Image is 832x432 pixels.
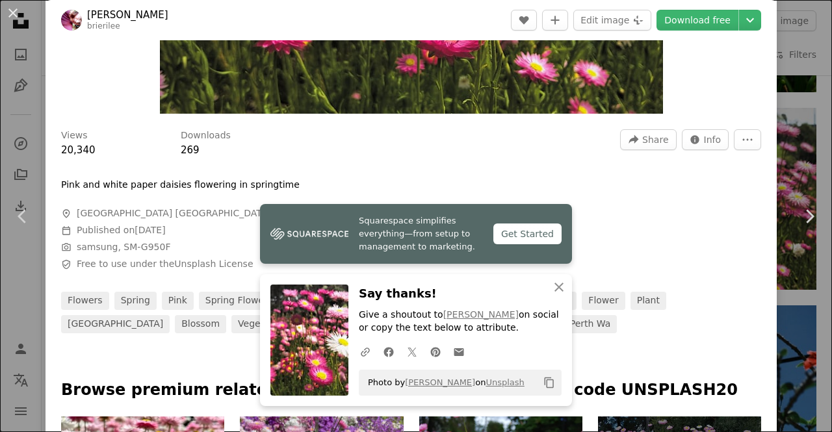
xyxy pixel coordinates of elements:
button: More Actions [734,129,761,150]
div: Get Started [493,223,562,244]
a: [PERSON_NAME] [443,309,519,320]
a: [PERSON_NAME] [405,377,475,387]
button: Share this image [620,129,676,150]
span: Photo by on [361,372,525,393]
a: [GEOGRAPHIC_DATA] [61,315,170,333]
a: Share over email [447,338,471,364]
a: plant [630,292,666,310]
a: brierilee [87,21,120,31]
a: Unsplash [486,377,524,387]
a: Unsplash License [174,259,253,269]
a: blossom [175,315,226,333]
a: Share on Facebook [377,338,400,364]
a: Share on Twitter [400,338,424,364]
span: Free to use under the [77,258,253,271]
p: Give a shoutout to on social or copy the text below to attribute. [359,309,562,335]
p: Browse premium related images on iStock | Save 20% with code UNSPLASH20 [61,380,761,401]
span: Squarespace simplifies everything—from setup to management to marketing. [359,214,483,253]
time: October 25, 2022 at 2:33:31 PM GMT+11 [135,225,165,235]
img: file-1747939142011-51e5cc87e3c9 [270,224,348,244]
button: Stats about this image [682,129,729,150]
span: Published on [77,225,166,235]
span: [GEOGRAPHIC_DATA] [GEOGRAPHIC_DATA], [GEOGRAPHIC_DATA] [77,207,372,220]
button: Add to Collection [542,10,568,31]
h3: Downloads [181,129,231,142]
button: Like [511,10,537,31]
span: 20,340 [61,144,96,156]
a: Download free [656,10,738,31]
a: vegetation [231,315,294,333]
a: Next [786,154,832,279]
button: samsung, SM-G950F [77,241,171,254]
span: 269 [181,144,200,156]
a: Squarespace simplifies everything—from setup to management to marketing.Get Started [260,204,572,264]
a: perth wa [564,315,617,333]
a: spring flowers [199,292,279,310]
a: flower [582,292,625,310]
h3: Views [61,129,88,142]
span: Share [642,130,668,149]
button: Choose download size [739,10,761,31]
button: Edit image [573,10,651,31]
p: Pink and white paper daisies flowering in springtime [61,179,300,192]
img: Go to Brittany Lee's profile [61,10,82,31]
button: Copy to clipboard [538,372,560,394]
a: pink [162,292,194,310]
a: [PERSON_NAME] [87,8,168,21]
a: Share on Pinterest [424,338,447,364]
a: flowers [61,292,109,310]
h3: Say thanks! [359,285,562,303]
span: Info [704,130,721,149]
a: spring [114,292,157,310]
